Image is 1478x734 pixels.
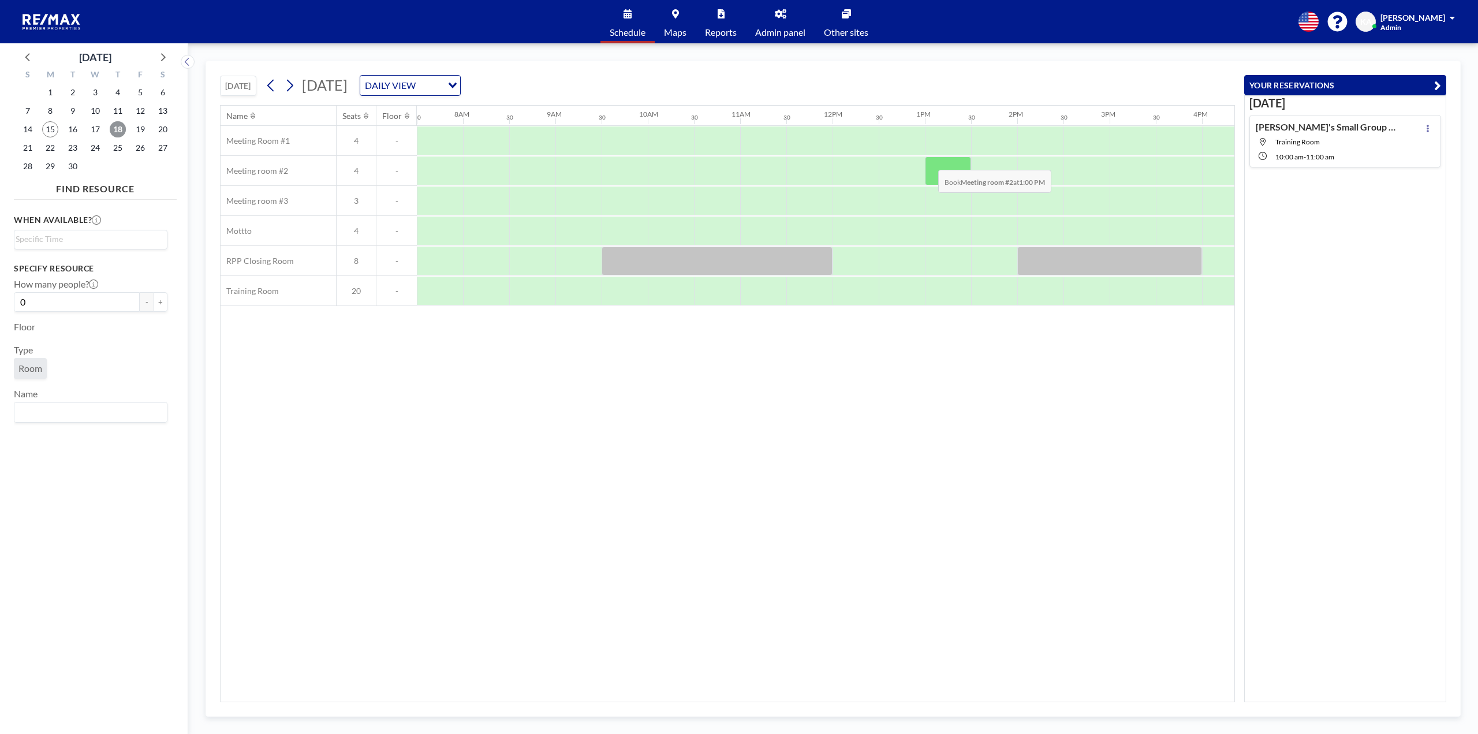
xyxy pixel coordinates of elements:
[547,110,562,118] div: 9AM
[65,103,81,119] span: Tuesday, September 9, 2025
[414,114,421,121] div: 30
[20,103,36,119] span: Sunday, September 7, 2025
[1360,17,1372,27] span: KA
[14,388,38,400] label: Name
[337,226,376,236] span: 4
[610,28,645,37] span: Schedule
[65,84,81,100] span: Tuesday, September 2, 2025
[876,114,883,121] div: 30
[14,278,98,290] label: How many people?
[84,68,107,83] div: W
[16,233,161,245] input: Search for option
[376,166,417,176] span: -
[916,110,931,118] div: 1PM
[155,103,171,119] span: Saturday, September 13, 2025
[968,114,975,121] div: 30
[639,110,658,118] div: 10AM
[39,68,62,83] div: M
[65,158,81,174] span: Tuesday, September 30, 2025
[1380,13,1445,23] span: [PERSON_NAME]
[154,292,167,312] button: +
[129,68,151,83] div: F
[110,140,126,156] span: Thursday, September 25, 2025
[14,230,167,248] div: Search for option
[363,78,418,93] span: DAILY VIEW
[155,84,171,100] span: Saturday, September 6, 2025
[731,110,751,118] div: 11AM
[42,84,58,100] span: Monday, September 1, 2025
[376,286,417,296] span: -
[1304,152,1306,161] span: -
[783,114,790,121] div: 30
[221,256,294,266] span: RPP Closing Room
[1009,110,1023,118] div: 2PM
[454,110,469,118] div: 8AM
[20,121,36,137] span: Sunday, September 14, 2025
[14,344,33,356] label: Type
[132,103,148,119] span: Friday, September 12, 2025
[599,114,606,121] div: 30
[87,140,103,156] span: Wednesday, September 24, 2025
[151,68,174,83] div: S
[42,121,58,137] span: Monday, September 15, 2025
[110,84,126,100] span: Thursday, September 4, 2025
[664,28,686,37] span: Maps
[65,121,81,137] span: Tuesday, September 16, 2025
[961,178,1013,187] b: Meeting room #2
[376,226,417,236] span: -
[506,114,513,121] div: 30
[62,68,84,83] div: T
[1306,152,1334,161] span: 11:00 AM
[1275,152,1304,161] span: 10:00 AM
[1019,178,1045,187] b: 1:00 PM
[824,28,868,37] span: Other sites
[419,78,441,93] input: Search for option
[337,166,376,176] span: 4
[65,140,81,156] span: Tuesday, September 23, 2025
[221,286,279,296] span: Training Room
[14,403,167,422] div: Search for option
[106,68,129,83] div: T
[132,84,148,100] span: Friday, September 5, 2025
[14,178,177,195] h4: FIND RESOURCE
[155,140,171,156] span: Saturday, September 27, 2025
[221,166,288,176] span: Meeting room #2
[155,121,171,137] span: Saturday, September 20, 2025
[20,158,36,174] span: Sunday, September 28, 2025
[705,28,737,37] span: Reports
[1193,110,1208,118] div: 4PM
[110,103,126,119] span: Thursday, September 11, 2025
[337,286,376,296] span: 20
[17,68,39,83] div: S
[221,196,288,206] span: Meeting room #3
[87,121,103,137] span: Wednesday, September 17, 2025
[140,292,154,312] button: -
[1101,110,1115,118] div: 3PM
[18,363,42,374] span: Room
[110,121,126,137] span: Thursday, September 18, 2025
[337,196,376,206] span: 3
[360,76,460,95] div: Search for option
[87,84,103,100] span: Wednesday, September 3, 2025
[824,110,842,118] div: 12PM
[1256,121,1400,133] h4: [PERSON_NAME]'s Small Group Meeting
[938,170,1051,193] span: Book at
[42,103,58,119] span: Monday, September 8, 2025
[302,76,348,94] span: [DATE]
[132,121,148,137] span: Friday, September 19, 2025
[691,114,698,121] div: 30
[1153,114,1160,121] div: 30
[132,140,148,156] span: Friday, September 26, 2025
[382,111,402,121] div: Floor
[18,10,85,33] img: organization-logo
[337,256,376,266] span: 8
[1249,96,1441,110] h3: [DATE]
[14,321,35,333] label: Floor
[16,405,161,420] input: Search for option
[376,136,417,146] span: -
[220,76,256,96] button: [DATE]
[376,196,417,206] span: -
[1244,75,1446,95] button: YOUR RESERVATIONS
[1275,137,1320,146] span: Training Room
[14,263,167,274] h3: Specify resource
